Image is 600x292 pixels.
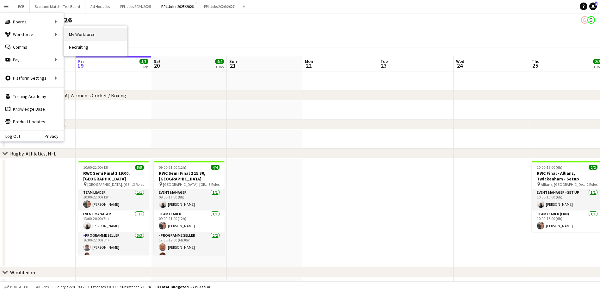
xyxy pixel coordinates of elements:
[140,64,148,69] div: 1 Job
[0,15,64,28] div: Boards
[0,28,64,41] div: Workforce
[209,182,220,187] span: 3 Roles
[0,115,64,128] a: Product Updates
[35,284,50,289] span: All jobs
[115,0,156,13] button: PPL Jobs 2024/2025
[64,41,127,53] a: Recruiting
[159,165,186,170] span: 09:00-21:00 (12h)
[154,170,225,182] h3: RWC Semi Final 2 15:30, [GEOGRAPHIC_DATA]
[10,269,35,276] div: Wimbledon
[135,165,144,170] span: 5/5
[10,150,56,157] div: Rugby, Athletics, NFL
[531,62,540,69] span: 25
[156,0,199,13] button: PPL Jobs 2025/2026
[78,232,149,272] app-card-role: Programme Seller3/316:00-22:00 (6h)[PERSON_NAME][PERSON_NAME]
[45,134,64,139] a: Privacy
[153,62,161,69] span: 20
[211,165,220,170] span: 4/4
[3,283,29,290] button: Budgeted
[215,59,224,64] span: 4/4
[589,3,597,10] a: 1
[455,62,464,69] span: 24
[83,165,111,170] span: 10:00-22:00 (12h)
[85,0,115,13] button: Ad Hoc Jobs
[587,182,597,187] span: 2 Roles
[228,62,237,69] span: 21
[456,58,464,64] span: Wed
[0,134,20,139] a: Log Out
[30,0,85,13] button: Scotland Match - Test Board
[10,285,28,289] span: Budgeted
[380,62,388,69] span: 23
[154,58,161,64] span: Sat
[154,161,225,255] app-job-card: 09:00-21:00 (12h)4/4RWC Semi Final 2 15:30, [GEOGRAPHIC_DATA] [GEOGRAPHIC_DATA], [GEOGRAPHIC_DATA...
[87,182,133,187] span: [GEOGRAPHIC_DATA], [GEOGRAPHIC_DATA]
[595,2,597,6] span: 1
[78,210,149,232] app-card-role: Event Manager1/113:00-20:00 (7h)[PERSON_NAME]
[78,170,149,182] h3: RWC Semi Final 1 19:00, [GEOGRAPHIC_DATA]
[78,161,149,255] app-job-card: 10:00-22:00 (12h)5/5RWC Semi Final 1 19:00, [GEOGRAPHIC_DATA] [GEOGRAPHIC_DATA], [GEOGRAPHIC_DATA...
[537,165,562,170] span: 10:00-16:00 (6h)
[0,72,64,84] div: Platform Settings
[581,16,589,24] app-user-avatar: Jane Barron
[0,41,64,53] a: Comms
[139,59,148,64] span: 5/5
[589,165,597,170] span: 2/2
[163,182,209,187] span: [GEOGRAPHIC_DATA], [GEOGRAPHIC_DATA]
[55,284,210,289] div: Salary £228 190.28 + Expenses £0.00 + Subsistence £1 187.00 =
[229,58,237,64] span: Sun
[215,64,224,69] div: 1 Job
[154,189,225,210] app-card-role: Event Manager1/109:00-17:00 (8h)[PERSON_NAME]
[154,210,225,232] app-card-role: Team Leader1/109:00-21:00 (12h)[PERSON_NAME]
[541,182,587,187] span: Allianz, [GEOGRAPHIC_DATA]
[154,232,225,263] app-card-role: Programme Seller2/212:30-19:00 (6h30m)[PERSON_NAME][PERSON_NAME]
[380,58,388,64] span: Tue
[0,53,64,66] div: Pay
[0,90,64,103] a: Training Academy
[587,16,595,24] app-user-avatar: Jane Barron
[0,103,64,115] a: Knowledge Base
[78,189,149,210] app-card-role: Team Leader1/110:00-22:00 (12h)[PERSON_NAME]
[199,0,240,13] button: PPL Jobs 2026/2027
[159,284,210,289] span: Total Budgeted £229 377.28
[13,0,30,13] button: ECB
[77,62,84,69] span: 19
[133,182,144,187] span: 3 Roles
[305,58,313,64] span: Mon
[10,92,126,99] div: (W) [DEMOGRAPHIC_DATA] Women's Cricket / Boxing
[78,58,84,64] span: Fri
[532,58,540,64] span: Thu
[64,28,127,41] a: My Workforce
[304,62,313,69] span: 22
